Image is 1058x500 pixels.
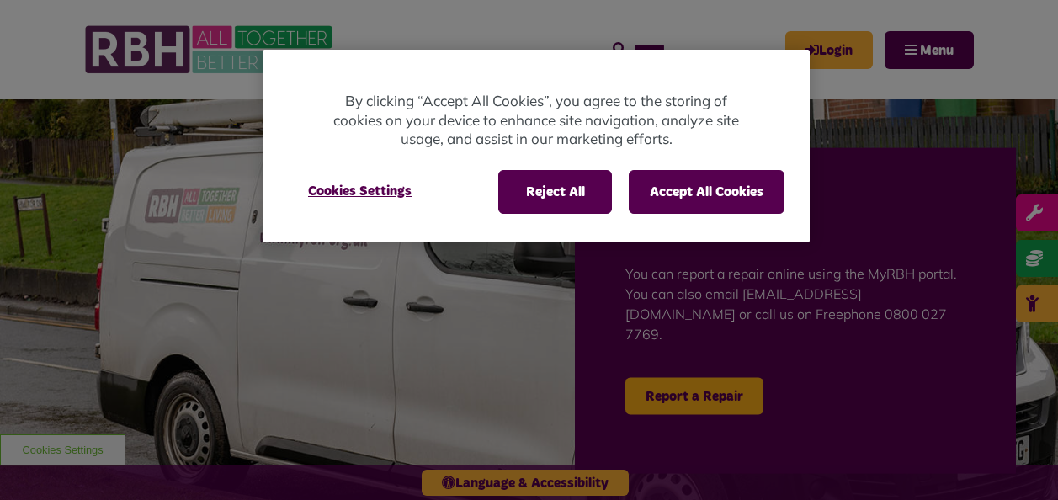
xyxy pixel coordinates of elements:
[629,170,784,214] button: Accept All Cookies
[330,92,742,149] p: By clicking “Accept All Cookies”, you agree to the storing of cookies on your device to enhance s...
[263,50,810,242] div: Cookie banner
[263,50,810,242] div: Privacy
[498,170,612,214] button: Reject All
[288,170,432,212] button: Cookies Settings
